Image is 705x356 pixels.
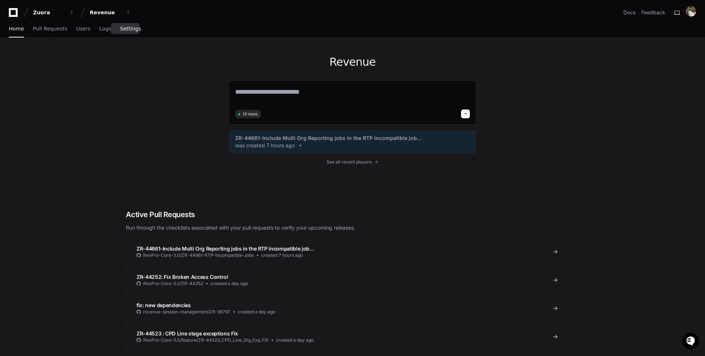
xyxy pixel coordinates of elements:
[126,224,579,231] p: Run through the checklists associated with your pull requests to verify your upcoming releases.
[276,337,313,343] span: created a day ago
[73,115,89,120] span: Pylon
[52,114,89,120] a: Powered byPylon
[235,134,422,142] span: ZR-44661-Include Multi Org Reporting jobs in the RTP incompatible job…
[120,26,141,31] span: Settings
[137,302,191,308] span: fix: new dependencies
[76,21,91,37] a: Users
[681,332,701,352] iframe: Open customer support
[7,54,21,68] img: 1736555170064-99ba0984-63c1-480f-8ee9-699278ef63ed
[25,62,93,68] div: We're available if you need us!
[76,26,91,31] span: Users
[7,7,22,22] img: PlayerZero
[686,6,696,17] img: ACg8ocLG_LSDOp7uAivCyQqIxj1Ef0G8caL3PxUxK52DC0_DO42UYdCW=s96-c
[126,266,579,294] a: ZR-44252: Fix Broken Access ControlRevPro-Core-3.0/ZR-44252created a day ago
[229,55,476,69] h1: Revenue
[235,142,295,149] span: was created 7 hours ago
[114,78,134,87] button: See all
[261,252,303,258] span: created 7 hours ago
[143,252,254,258] span: RevPro-Core-3.0/ZR-44661-RTP-Incompatible-Jobs
[137,330,238,337] span: ZR-44523 : CPD Line stage exceptions Fix
[125,57,134,65] button: Start new chat
[126,322,579,350] a: ZR-44523 : CPD Line stage exceptions FixRevPro-Core-3.0/feature/ZR-44523_CPD_Line_Stg_Exp_FIXcrea...
[641,9,665,16] button: Feedback
[623,9,635,16] a: Docs
[7,91,19,103] img: Sidi Zhu
[99,26,111,31] span: Logs
[87,6,134,19] button: Revenue
[23,98,60,104] span: [PERSON_NAME]
[235,134,470,149] a: ZR-44661-Include Multi Org Reporting jobs in the RTP incompatible job…was created 7 hours ago
[7,29,134,41] div: Welcome
[126,209,579,220] h2: Active Pull Requests
[33,9,65,16] div: Zuora
[242,111,258,117] span: 19 repos
[25,54,121,62] div: Start new chat
[120,21,141,37] a: Settings
[210,281,248,287] span: created a day ago
[327,159,372,165] span: See all recent players
[126,294,579,322] a: fix: new dependenciesrevenue-session-management/ZR-36797created a day ago
[33,21,67,37] a: Pull Requests
[238,309,275,315] span: created a day ago
[30,6,77,19] button: Zuora
[137,274,228,280] span: ZR-44252: Fix Broken Access Control
[126,238,579,266] a: ZR-44661-Include Multi Org Reporting jobs in the RTP incompatible job…RevPro-Core-3.0/ZR-44661-RT...
[143,309,230,315] span: revenue-session-management/ZR-36797
[99,21,111,37] a: Logs
[143,337,269,343] span: RevPro-Core-3.0/feature/ZR-44523_CPD_Line_Stg_Exp_FIX
[33,26,67,31] span: Pull Requests
[9,21,24,37] a: Home
[61,98,64,104] span: •
[137,245,314,252] span: ZR-44661-Include Multi Org Reporting jobs in the RTP incompatible job…
[90,9,121,16] div: Revenue
[7,80,49,86] div: Past conversations
[65,98,80,104] span: [DATE]
[229,159,476,165] a: See all recent players
[143,281,203,287] span: RevPro-Core-3.0/ZR-44252
[9,26,24,31] span: Home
